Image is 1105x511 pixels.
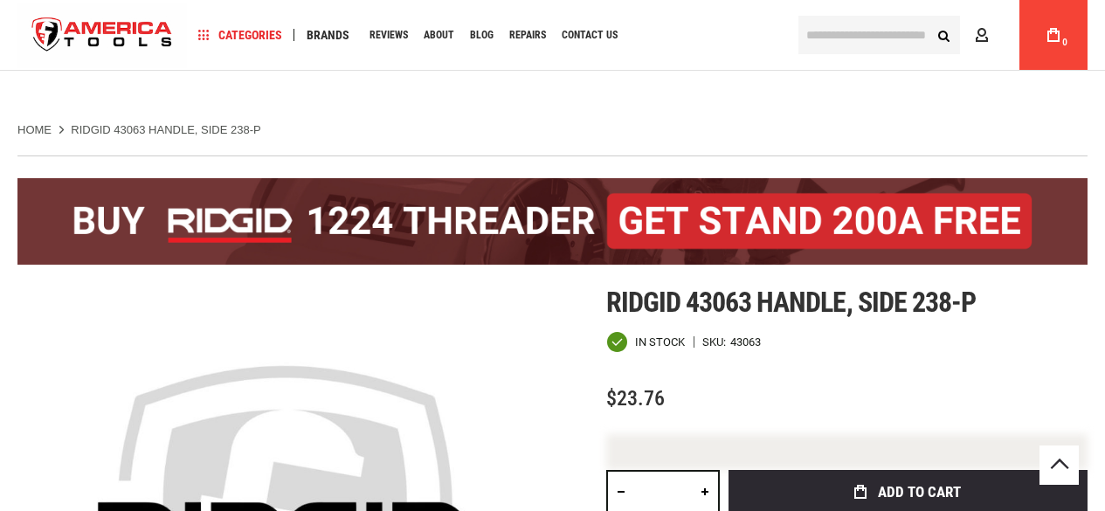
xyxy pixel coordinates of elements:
[606,386,665,411] span: $23.76
[424,30,454,40] span: About
[198,29,282,41] span: Categories
[470,30,494,40] span: Blog
[635,336,685,348] span: In stock
[562,30,618,40] span: Contact Us
[71,123,260,136] strong: RIDGID 43063 HANDLE, SIDE 238-P
[927,18,960,52] button: Search
[730,336,761,348] div: 43063
[606,286,976,319] span: Ridgid 43063 handle, side 238-p
[369,30,408,40] span: Reviews
[17,122,52,138] a: Home
[299,24,357,47] a: Brands
[501,24,554,47] a: Repairs
[509,30,546,40] span: Repairs
[17,3,187,68] img: America Tools
[878,485,961,500] span: Add to Cart
[17,3,187,68] a: store logo
[606,331,685,353] div: Availability
[416,24,462,47] a: About
[362,24,416,47] a: Reviews
[190,24,290,47] a: Categories
[554,24,625,47] a: Contact Us
[1062,38,1067,47] span: 0
[17,178,1088,265] img: BOGO: Buy the RIDGID® 1224 Threader (26092), get the 92467 200A Stand FREE!
[307,29,349,41] span: Brands
[462,24,501,47] a: Blog
[702,336,730,348] strong: SKU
